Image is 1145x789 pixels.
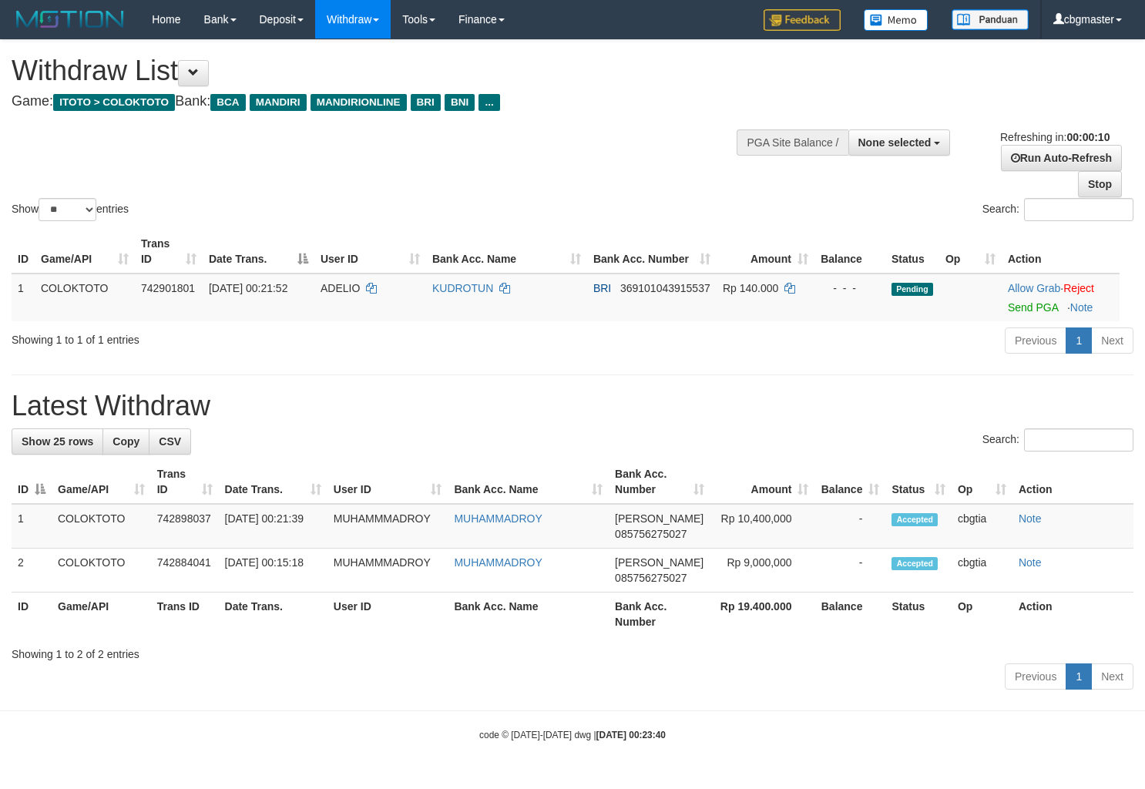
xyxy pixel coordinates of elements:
a: MUHAMMADROY [454,512,542,525]
td: COLOKTOTO [35,274,135,321]
span: None selected [858,136,932,149]
label: Search: [982,198,1133,221]
th: Amount: activate to sort column ascending [717,230,814,274]
th: User ID: activate to sort column ascending [327,460,448,504]
th: Bank Acc. Number [609,593,710,636]
button: None selected [848,129,951,156]
span: Accepted [891,557,938,570]
th: Balance [814,593,885,636]
td: MUHAMMMADROY [327,549,448,593]
span: BRI [411,94,441,111]
span: Show 25 rows [22,435,93,448]
img: Button%20Memo.svg [864,9,928,31]
div: Showing 1 to 2 of 2 entries [12,640,1133,662]
th: Action [1002,230,1120,274]
span: · [1008,282,1063,294]
th: Balance [814,230,885,274]
th: Date Trans. [219,593,327,636]
span: Refreshing in: [1000,131,1110,143]
span: Copy 369101043915537 to clipboard [620,282,710,294]
th: Op [952,593,1012,636]
th: Bank Acc. Number: activate to sort column ascending [609,460,710,504]
td: Rp 9,000,000 [710,549,814,593]
td: COLOKTOTO [52,504,151,549]
span: [PERSON_NAME] [615,556,703,569]
a: Show 25 rows [12,428,103,455]
th: Game/API: activate to sort column ascending [52,460,151,504]
th: Status [885,230,939,274]
span: Rp 140.000 [723,282,778,294]
span: Copy 085756275027 to clipboard [615,572,687,584]
a: 1 [1066,327,1092,354]
td: 1 [12,504,52,549]
span: 742901801 [141,282,195,294]
th: Action [1012,460,1133,504]
th: Game/API: activate to sort column ascending [35,230,135,274]
th: Bank Acc. Number: activate to sort column ascending [587,230,717,274]
th: Trans ID: activate to sort column ascending [135,230,203,274]
h1: Withdraw List [12,55,748,86]
th: Status [885,593,952,636]
img: panduan.png [952,9,1029,30]
td: [DATE] 00:21:39 [219,504,327,549]
th: ID: activate to sort column descending [12,460,52,504]
td: cbgtia [952,549,1012,593]
span: ITOTO > COLOKTOTO [53,94,175,111]
span: BNI [445,94,475,111]
th: Game/API [52,593,151,636]
td: Rp 10,400,000 [710,504,814,549]
th: User ID [327,593,448,636]
a: Stop [1078,171,1122,197]
img: MOTION_logo.png [12,8,129,31]
h4: Game: Bank: [12,94,748,109]
td: [DATE] 00:15:18 [219,549,327,593]
span: MANDIRI [250,94,307,111]
input: Search: [1024,428,1133,452]
a: 1 [1066,663,1092,690]
span: [DATE] 00:21:52 [209,282,287,294]
td: - [814,504,885,549]
td: 2 [12,549,52,593]
span: CSV [159,435,181,448]
th: Balance: activate to sort column ascending [814,460,885,504]
a: Allow Grab [1008,282,1060,294]
a: MUHAMMADROY [454,556,542,569]
span: Pending [891,283,933,296]
a: Next [1091,327,1133,354]
span: MANDIRIONLINE [311,94,407,111]
img: Feedback.jpg [764,9,841,31]
th: User ID: activate to sort column ascending [314,230,426,274]
a: Note [1019,512,1042,525]
a: Reject [1063,282,1094,294]
label: Search: [982,428,1133,452]
th: Op: activate to sort column ascending [952,460,1012,504]
td: cbgtia [952,504,1012,549]
span: BRI [593,282,611,294]
a: Run Auto-Refresh [1001,145,1122,171]
a: Previous [1005,663,1066,690]
th: Rp 19.400.000 [710,593,814,636]
th: Bank Acc. Name: activate to sort column ascending [426,230,587,274]
a: Copy [102,428,149,455]
strong: 00:00:10 [1066,131,1110,143]
th: ID [12,230,35,274]
th: Op: activate to sort column ascending [939,230,1002,274]
span: ... [478,94,499,111]
th: Status: activate to sort column ascending [885,460,952,504]
input: Search: [1024,198,1133,221]
a: Note [1070,301,1093,314]
th: Bank Acc. Name [448,593,609,636]
span: ADELIO [321,282,360,294]
small: code © [DATE]-[DATE] dwg | [479,730,666,740]
td: 742898037 [151,504,219,549]
td: - [814,549,885,593]
a: Previous [1005,327,1066,354]
th: Bank Acc. Name: activate to sort column ascending [448,460,609,504]
th: Amount: activate to sort column ascending [710,460,814,504]
td: 1 [12,274,35,321]
span: BCA [210,94,245,111]
th: Action [1012,593,1133,636]
span: Accepted [891,513,938,526]
h1: Latest Withdraw [12,391,1133,421]
td: MUHAMMMADROY [327,504,448,549]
